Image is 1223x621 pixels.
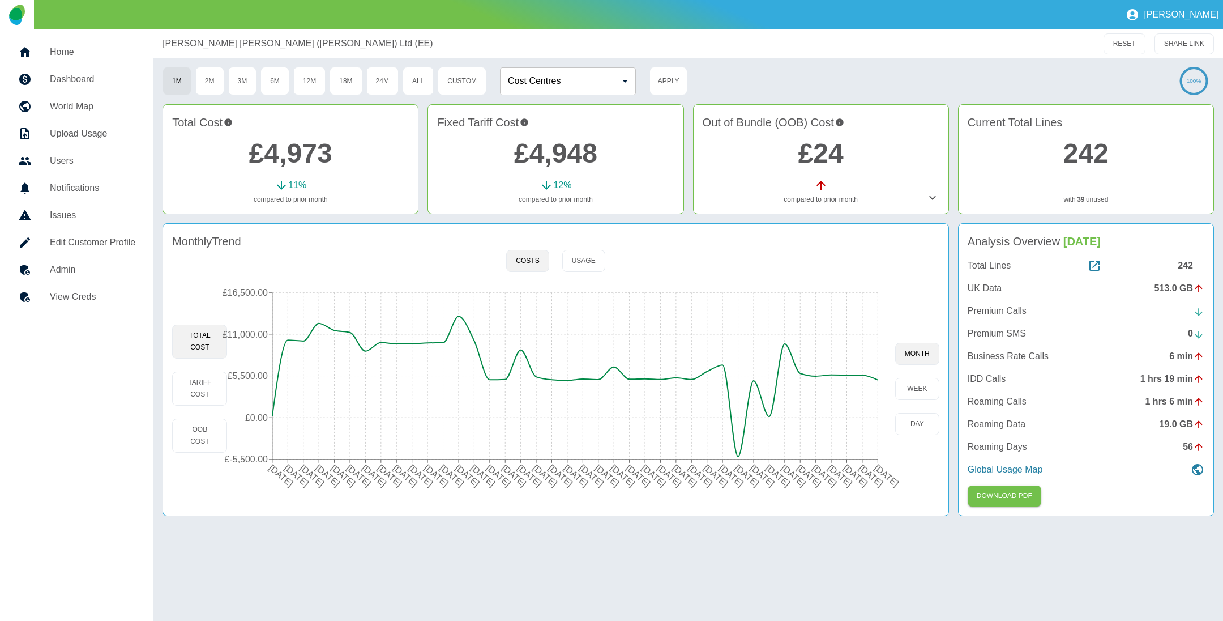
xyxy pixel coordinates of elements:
[50,236,135,249] h5: Edit Customer Profile
[562,463,590,488] tspan: [DATE]
[968,350,1049,363] p: Business Rate Calls
[968,418,1025,431] p: Roaming Data
[780,463,807,488] tspan: [DATE]
[506,250,549,272] button: Costs
[9,256,144,283] a: Admin
[50,209,135,222] h5: Issues
[1121,3,1223,26] button: [PERSON_NAME]
[9,175,144,202] a: Notifications
[968,440,1204,454] a: Roaming Days56
[547,463,575,488] tspan: [DATE]
[895,413,939,435] button: day
[625,463,652,488] tspan: [DATE]
[163,67,191,95] button: 1M
[649,67,687,95] button: Apply
[968,463,1043,477] p: Global Usage Map
[520,114,529,131] svg: This is your recurring contracted cost
[50,45,135,59] h5: Home
[749,463,776,488] tspan: [DATE]
[223,288,268,297] tspan: £16,500.00
[298,463,326,488] tspan: [DATE]
[172,194,409,205] p: compared to prior month
[345,463,373,488] tspan: [DATE]
[9,5,24,25] img: Logo
[260,67,289,95] button: 6M
[842,463,870,488] tspan: [DATE]
[454,463,481,488] tspan: [DATE]
[1063,138,1109,168] a: 242
[403,67,434,95] button: All
[437,114,674,131] h4: Fixed Tariff Cost
[968,372,1204,386] a: IDD Calls1 hrs 19 min
[968,282,1204,295] a: UK Data513.0 GB
[1154,282,1204,295] div: 513.0 GB
[895,343,939,365] button: month
[469,463,497,488] tspan: [DATE]
[9,229,144,256] a: Edit Customer Profile
[1063,235,1101,248] span: [DATE]
[968,327,1204,341] a: Premium SMS0
[1178,259,1204,273] div: 242
[857,463,885,488] tspan: [DATE]
[656,463,683,488] tspan: [DATE]
[968,259,1011,273] p: Total Lines
[172,233,241,250] h4: Monthly Trend
[9,147,144,175] a: Users
[288,178,306,192] p: 11 %
[717,463,745,488] tspan: [DATE]
[798,138,844,168] a: £24
[1187,78,1201,84] text: 100%
[968,304,1027,318] p: Premium Calls
[1145,395,1204,409] div: 1 hrs 6 min
[9,283,144,310] a: View Creds
[225,454,268,464] tspan: £-5,500.00
[245,413,268,423] tspan: £0.00
[1104,33,1145,54] button: RESET
[531,463,559,488] tspan: [DATE]
[9,66,144,93] a: Dashboard
[172,114,409,131] h4: Total Cost
[163,37,433,50] p: [PERSON_NAME] [PERSON_NAME] ([PERSON_NAME]) Ltd (EE)
[796,463,823,488] tspan: [DATE]
[968,463,1204,477] a: Global Usage Map
[702,463,730,488] tspan: [DATE]
[438,67,486,95] button: Custom
[671,463,699,488] tspan: [DATE]
[609,463,636,488] tspan: [DATE]
[314,463,341,488] tspan: [DATE]
[437,194,674,205] p: compared to prior month
[578,463,606,488] tspan: [DATE]
[764,463,792,488] tspan: [DATE]
[835,114,844,131] svg: Costs outside of your fixed tariff
[361,463,388,488] tspan: [DATE]
[195,67,224,95] button: 2M
[407,463,435,488] tspan: [DATE]
[1154,33,1214,54] button: SHARE LINK
[1188,327,1204,341] div: 0
[703,114,939,131] h4: Out of Bundle (OOB) Cost
[514,138,597,168] a: £4,948
[1144,10,1218,20] p: [PERSON_NAME]
[293,67,326,95] button: 12M
[733,463,761,488] tspan: [DATE]
[438,463,466,488] tspan: [DATE]
[968,194,1204,205] p: with unused
[811,463,839,488] tspan: [DATE]
[895,378,939,400] button: week
[826,463,854,488] tspan: [DATE]
[330,463,357,488] tspan: [DATE]
[1159,418,1204,431] div: 19.0 GB
[873,463,901,488] tspan: [DATE]
[9,39,144,66] a: Home
[968,282,1002,295] p: UK Data
[267,463,295,488] tspan: [DATE]
[1140,372,1204,386] div: 1 hrs 19 min
[50,100,135,113] h5: World Map
[687,463,715,488] tspan: [DATE]
[485,463,512,488] tspan: [DATE]
[366,67,399,95] button: 24M
[224,114,233,131] svg: This is the total charges incurred over 1 months
[968,440,1027,454] p: Roaming Days
[172,325,227,359] button: Total Cost
[1183,440,1204,454] div: 56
